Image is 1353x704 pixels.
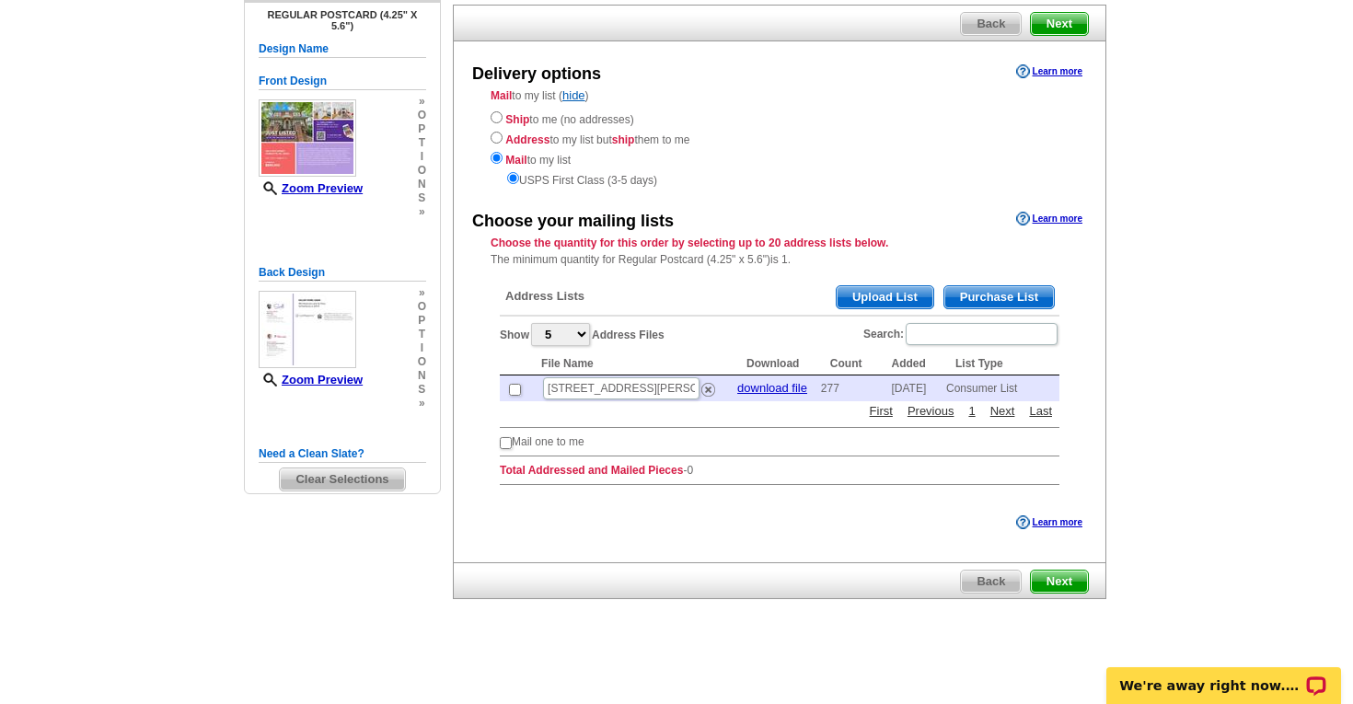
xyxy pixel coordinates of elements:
strong: Choose the quantity for this order by selecting up to 20 address lists below. [491,237,888,249]
h5: Design Name [259,40,426,58]
td: 277 [821,375,883,401]
h5: Front Design [259,73,426,90]
strong: Ship [505,113,529,126]
a: Last [1024,402,1057,420]
th: Download [737,352,821,375]
span: » [418,397,426,410]
input: Search: [906,323,1058,345]
span: Upload List [837,286,933,308]
div: Choose your mailing lists [472,210,674,234]
a: Learn more [1016,515,1082,530]
strong: Mail [491,89,512,102]
h5: Need a Clean Slate? [259,445,426,463]
a: First [865,402,897,420]
div: to my list ( ) [454,87,1105,189]
span: o [418,109,426,122]
strong: Address [505,133,549,146]
span: Back [961,571,1021,593]
div: USPS First Class (3-5 days) [491,168,1069,189]
strong: Total Addressed and Mailed Pieces [500,464,683,477]
a: Previous [903,402,959,420]
img: small-thumb.jpg [259,99,356,177]
span: Address Lists [505,288,584,305]
a: Learn more [1016,212,1082,226]
span: » [418,286,426,300]
a: Back [960,570,1022,594]
span: o [418,355,426,369]
a: Next [986,402,1020,420]
a: 1 [964,402,979,420]
span: » [418,205,426,219]
iframe: LiveChat chat widget [1094,646,1353,704]
span: s [418,191,426,205]
a: hide [562,88,585,102]
div: The minimum quantity for Regular Postcard (4.25" x 5.6")is 1. [454,235,1105,268]
h5: Back Design [259,264,426,282]
label: Show Address Files [500,321,665,348]
span: t [418,328,426,341]
h4: Regular Postcard (4.25" x 5.6") [259,9,426,31]
a: Zoom Preview [259,181,363,195]
a: Back [960,12,1022,36]
select: ShowAddress Files [531,323,590,346]
a: Learn more [1016,64,1082,79]
div: Delivery options [472,63,601,87]
div: - [491,271,1069,500]
th: Count [821,352,883,375]
strong: Mail [505,154,526,167]
span: i [418,150,426,164]
img: small-thumb.jpg [259,291,356,368]
strong: ship [612,133,635,146]
span: n [418,369,426,383]
a: Remove this list [701,378,715,392]
a: download file [737,381,807,395]
th: Added [882,352,946,375]
th: File Name [532,352,737,375]
span: 0 [687,464,693,477]
div: to me (no addresses) to my list but them to me to my list [491,108,1069,189]
span: t [418,136,426,150]
span: i [418,341,426,355]
td: Mail one to me [512,433,584,450]
span: p [418,122,426,136]
span: o [418,164,426,178]
img: delete.png [701,383,715,397]
span: Next [1031,13,1088,35]
a: Zoom Preview [259,373,363,387]
span: Clear Selections [280,468,404,490]
span: p [418,314,426,328]
span: n [418,178,426,191]
span: s [418,383,426,397]
td: [DATE] [882,375,946,401]
td: Consumer List [946,375,1059,401]
span: Purchase List [944,286,1054,308]
label: Search: [863,321,1059,347]
span: Next [1031,571,1088,593]
span: » [418,95,426,109]
span: Back [961,13,1021,35]
span: o [418,300,426,314]
th: List Type [946,352,1059,375]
